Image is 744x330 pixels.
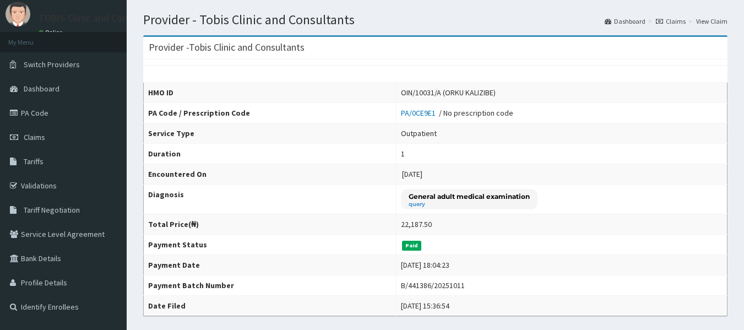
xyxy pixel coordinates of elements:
[144,255,397,275] th: Payment Date
[144,185,397,214] th: Diagnosis
[401,148,405,159] div: 1
[144,103,397,123] th: PA Code / Prescription Code
[144,296,397,316] th: Date Filed
[24,156,44,166] span: Tariffs
[401,300,449,311] div: [DATE] 15:36:54
[409,202,530,207] small: query
[401,128,437,139] div: Outpatient
[409,192,530,201] p: General adult medical examination
[144,164,397,185] th: Encountered On
[144,123,397,144] th: Service Type
[6,2,30,26] img: User Image
[401,107,513,118] div: / No prescription code
[402,241,422,251] span: Paid
[144,214,397,235] th: Total Price(₦)
[401,219,432,230] div: 22,187.50
[401,259,449,271] div: [DATE] 18:04:23
[144,144,397,164] th: Duration
[39,29,65,36] a: Online
[24,205,80,215] span: Tariff Negotiation
[656,17,686,26] a: Claims
[24,132,45,142] span: Claims
[39,13,164,23] p: TOBIS Clinic and Consultants
[149,42,305,52] h3: Provider - Tobis Clinic and Consultants
[24,59,80,69] span: Switch Providers
[401,87,496,98] div: OIN/10031/A (ORKU KALIZIBE)
[144,235,397,255] th: Payment Status
[144,83,397,103] th: HMO ID
[605,17,645,26] a: Dashboard
[24,84,59,94] span: Dashboard
[696,17,727,26] a: View Claim
[143,13,727,27] h1: Provider - Tobis Clinic and Consultants
[401,280,465,291] div: B/441386/20251011
[402,169,422,179] span: [DATE]
[144,275,397,296] th: Payment Batch Number
[401,108,439,118] a: PA/0CE9E1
